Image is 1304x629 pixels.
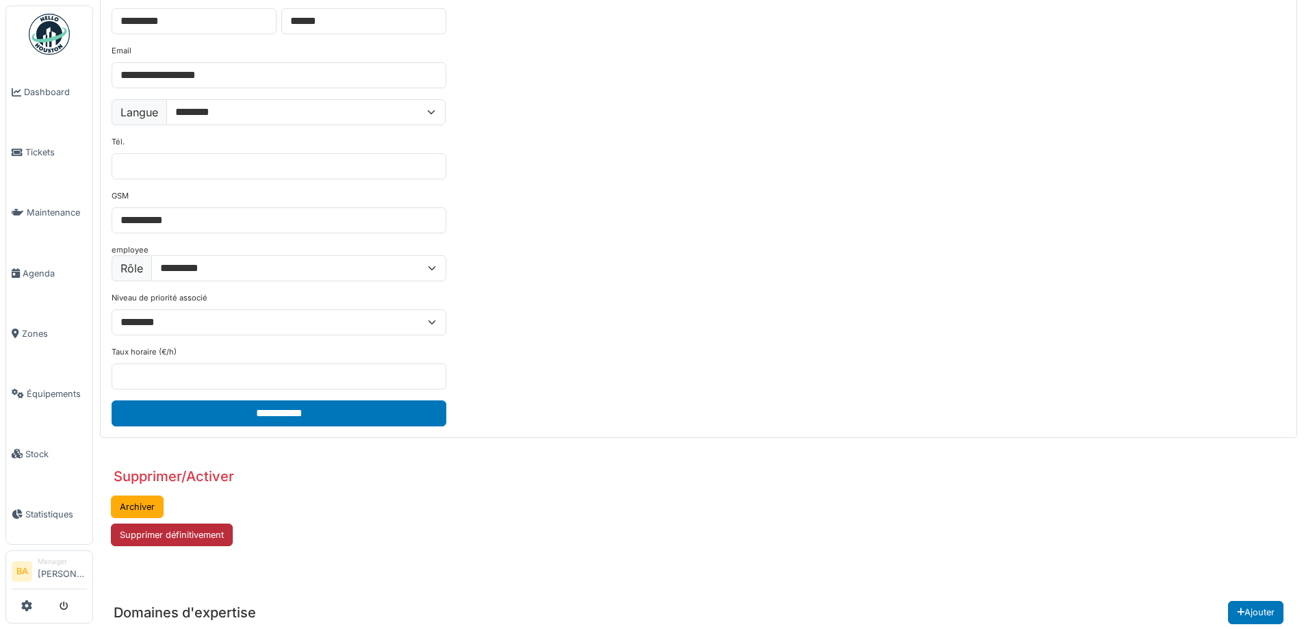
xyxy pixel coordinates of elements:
[27,206,87,219] span: Maintenance
[6,243,92,303] a: Agenda
[112,255,152,281] label: Rôle
[6,363,92,424] a: Équipements
[112,190,129,202] label: GSM
[38,556,87,586] li: [PERSON_NAME]
[6,62,92,123] a: Dashboard
[25,448,87,461] span: Stock
[24,86,87,99] span: Dashboard
[6,183,92,243] a: Maintenance
[112,292,207,304] label: Niveau de priorité associé
[25,508,87,521] span: Statistiques
[29,14,70,55] img: Badge_color-CXgf-gQk.svg
[112,136,125,148] label: Tél.
[111,496,164,518] button: Archiver
[6,424,92,484] a: Stock
[112,346,177,358] label: Taux horaire (€/h)
[12,556,87,589] a: BA Manager[PERSON_NAME]
[112,99,167,125] label: Langue
[6,123,92,183] a: Tickets
[22,327,87,340] span: Zones
[12,561,32,582] li: BA
[112,45,131,57] label: Email
[38,556,87,567] div: Manager
[6,484,92,544] a: Statistiques
[25,146,87,159] span: Tickets
[114,604,256,621] h3: Domaines d'expertise
[114,468,234,485] h3: Supprimer/Activer
[6,303,92,363] a: Zones
[23,267,87,280] span: Agenda
[27,387,87,400] span: Équipements
[111,524,233,546] button: Supprimer définitivement
[1228,601,1283,624] button: Ajouter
